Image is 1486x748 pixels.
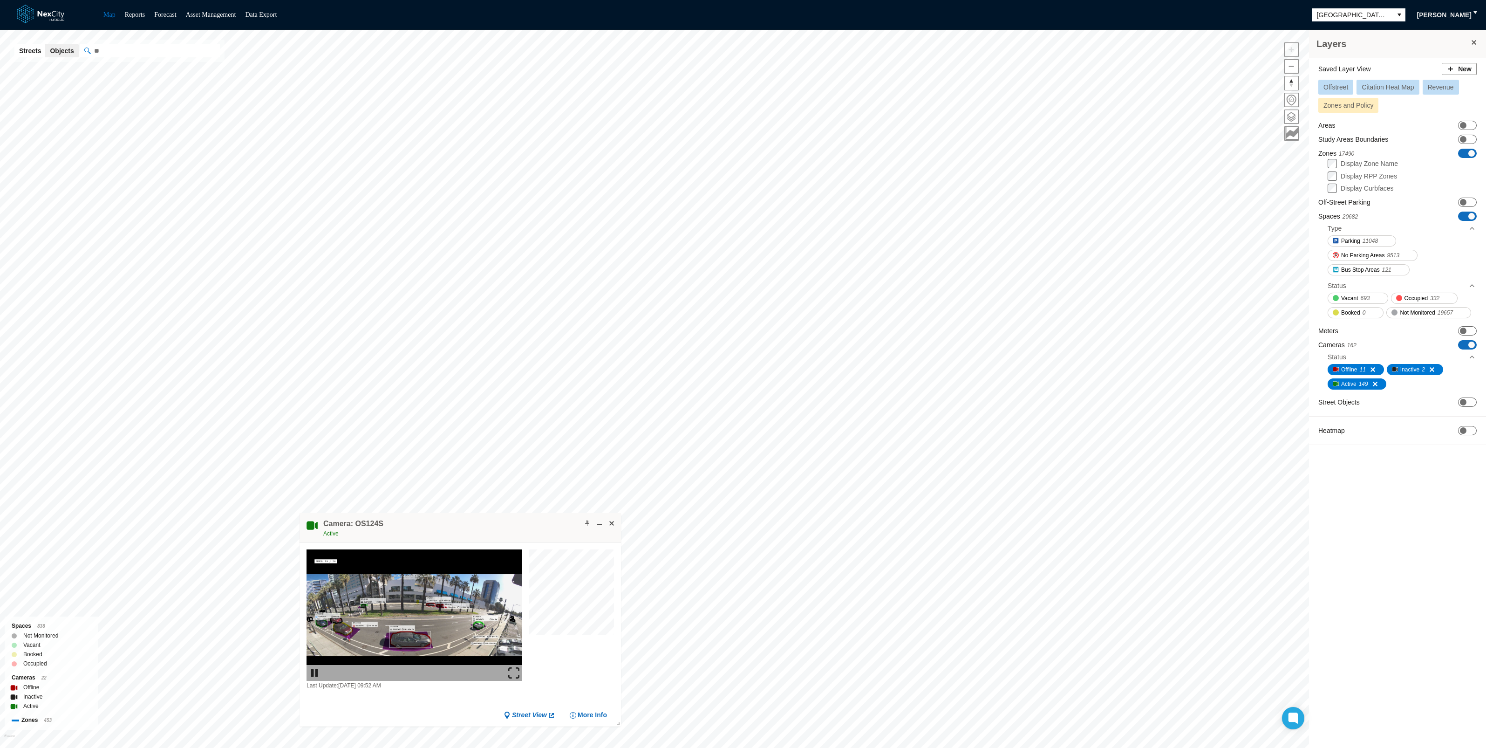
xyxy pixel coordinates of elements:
label: Occupied [23,659,47,668]
a: Asset Management [186,11,236,18]
span: 0 [1363,308,1366,317]
img: video [307,549,522,681]
button: Objects [45,44,78,57]
span: Zoom in [1285,43,1298,56]
a: Data Export [245,11,277,18]
span: Bus Stop Areas [1341,265,1380,274]
span: Revenue [1428,83,1454,91]
label: Street Objects [1318,398,1360,407]
span: 9513 [1387,251,1399,260]
button: Inactive2 [1387,364,1443,375]
label: Offline [23,683,39,692]
span: 121 [1382,265,1391,274]
div: Spaces [12,621,91,631]
div: Zones [12,715,91,725]
span: Citation Heat Map [1362,83,1414,91]
label: Vacant [23,640,40,650]
button: Vacant693 [1328,293,1388,304]
button: Not Monitored19657 [1386,307,1471,318]
button: Zoom out [1284,59,1299,74]
span: Occupied [1404,294,1428,303]
div: Type [1328,224,1342,233]
button: Home [1284,93,1299,107]
button: More Info [569,711,607,720]
a: Map [103,11,116,18]
span: 332 [1430,294,1439,303]
span: Inactive [1400,365,1419,374]
span: No Parking Areas [1341,251,1384,260]
div: Status [1328,350,1476,364]
label: Areas [1318,121,1336,130]
span: Active [1341,379,1356,389]
label: Cameras [1318,340,1356,350]
span: New [1458,64,1472,74]
button: Reset bearing to north [1284,76,1299,90]
span: Zones and Policy [1323,102,1373,109]
label: Display Curbfaces [1341,185,1394,192]
button: Bus Stop Areas121 [1328,264,1410,275]
span: 17490 [1339,151,1354,157]
button: Occupied332 [1391,293,1458,304]
img: play [309,667,320,679]
label: Study Areas Boundaries [1318,135,1388,144]
button: Streets [14,44,46,57]
button: Citation Heat Map [1356,80,1419,95]
span: Not Monitored [1400,308,1435,317]
label: Active [23,701,39,711]
button: No Parking Areas9513 [1328,250,1418,261]
span: 11048 [1363,236,1378,246]
img: expand [508,667,519,679]
h4: Double-click to make header text selectable [323,519,383,529]
div: Status [1328,279,1476,293]
button: Booked0 [1328,307,1384,318]
span: Objects [50,46,74,55]
label: Off-Street Parking [1318,198,1370,207]
div: Double-click to make header text selectable [323,519,383,538]
button: Revenue [1423,80,1459,95]
span: Offline [1341,365,1357,374]
label: Display Zone Name [1341,160,1398,167]
div: Status [1328,281,1346,290]
h3: Layers [1316,37,1469,50]
label: Display RPP Zones [1341,172,1397,180]
span: Reset bearing to north [1285,76,1298,90]
button: Offstreet [1318,80,1353,95]
button: Offline11 [1328,364,1384,375]
span: Street View [512,711,547,720]
canvas: Map [529,549,619,640]
button: Zones and Policy [1318,98,1378,113]
div: Type [1328,221,1476,235]
span: 453 [44,718,52,723]
label: Booked [23,650,42,659]
a: Forecast [154,11,176,18]
span: 149 [1359,379,1368,389]
span: 838 [37,624,45,629]
div: Cameras [12,673,91,683]
div: Status [1328,352,1346,362]
span: [PERSON_NAME] [1417,10,1472,20]
button: Key metrics [1284,126,1299,141]
a: Reports [125,11,145,18]
span: Vacant [1341,294,1358,303]
label: Not Monitored [23,631,58,640]
label: Zones [1318,149,1354,158]
span: 20682 [1343,213,1358,220]
div: Last Update: [DATE] 09:52 AM [307,681,522,690]
span: 22 [41,675,47,680]
span: Booked [1341,308,1360,317]
span: Active [323,530,339,537]
span: 11 [1359,365,1365,374]
label: Saved Layer View [1318,64,1371,74]
span: 162 [1347,342,1356,349]
span: 693 [1360,294,1370,303]
a: Mapbox homepage [4,734,15,745]
span: [GEOGRAPHIC_DATA][PERSON_NAME] [1317,10,1389,20]
button: Active149 [1328,378,1386,390]
label: Spaces [1318,212,1358,221]
label: Inactive [23,692,42,701]
button: Layers management [1284,110,1299,124]
button: select [1393,8,1405,21]
button: Parking11048 [1328,235,1396,247]
span: Zoom out [1285,60,1298,73]
span: 19657 [1438,308,1453,317]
